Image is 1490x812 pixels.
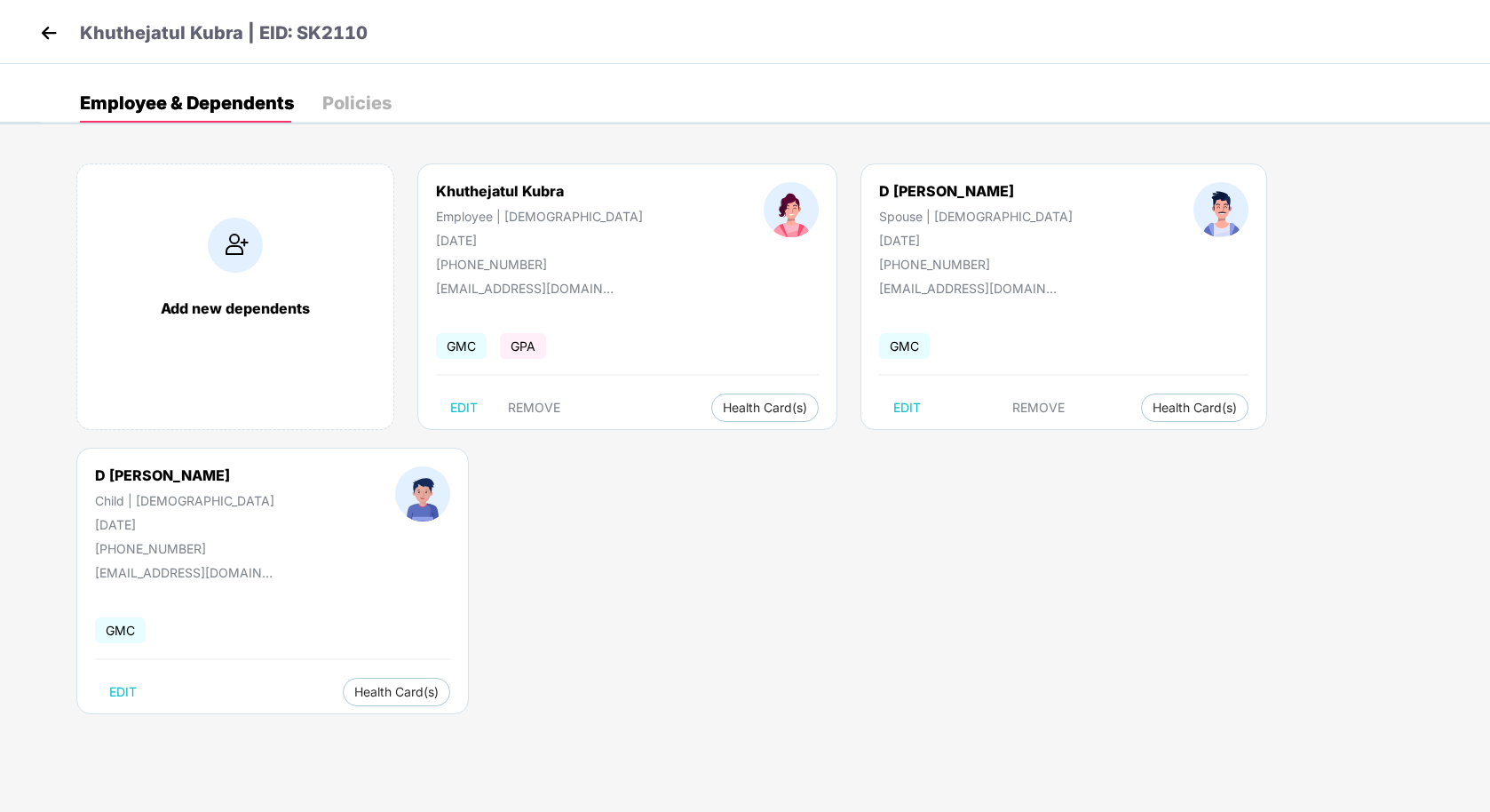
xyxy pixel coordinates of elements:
[109,685,137,699] span: EDIT
[1153,403,1237,412] span: Health Card(s)
[450,401,478,415] span: EDIT
[436,233,643,248] div: [DATE]
[879,233,1073,248] div: [DATE]
[494,394,575,422] button: REMOVE
[711,394,819,422] button: Health Card(s)
[95,493,274,508] div: Child | [DEMOGRAPHIC_DATA]
[764,182,819,237] img: profileImage
[95,678,151,706] button: EDIT
[508,401,560,415] span: REMOVE
[879,333,930,359] span: GMC
[80,20,368,47] p: Khuthejatul Kubra | EID: SK2110
[1012,401,1065,415] span: REMOVE
[1141,394,1248,422] button: Health Card(s)
[95,466,274,484] div: D [PERSON_NAME]
[36,20,62,46] img: back
[436,281,614,296] div: [EMAIL_ADDRESS][DOMAIN_NAME]
[95,565,273,580] div: [EMAIL_ADDRESS][DOMAIN_NAME]
[95,299,376,317] div: Add new dependents
[879,209,1073,224] div: Spouse | [DEMOGRAPHIC_DATA]
[395,466,450,521] img: profileImage
[436,257,643,272] div: [PHONE_NUMBER]
[322,94,392,112] div: Policies
[436,182,643,200] div: Khuthejatul Kubra
[436,333,487,359] span: GMC
[436,209,643,224] div: Employee | [DEMOGRAPHIC_DATA]
[95,617,146,643] span: GMC
[879,257,1073,272] div: [PHONE_NUMBER]
[80,94,294,112] div: Employee & Dependents
[208,218,263,273] img: addIcon
[723,403,807,412] span: Health Card(s)
[879,182,1073,200] div: D [PERSON_NAME]
[354,688,439,697] span: Health Card(s)
[436,394,492,422] button: EDIT
[998,394,1079,422] button: REMOVE
[879,394,935,422] button: EDIT
[95,517,274,532] div: [DATE]
[879,281,1057,296] div: [EMAIL_ADDRESS][DOMAIN_NAME]
[343,678,450,706] button: Health Card(s)
[1193,182,1248,237] img: profileImage
[500,333,546,359] span: GPA
[893,401,921,415] span: EDIT
[95,541,274,556] div: [PHONE_NUMBER]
